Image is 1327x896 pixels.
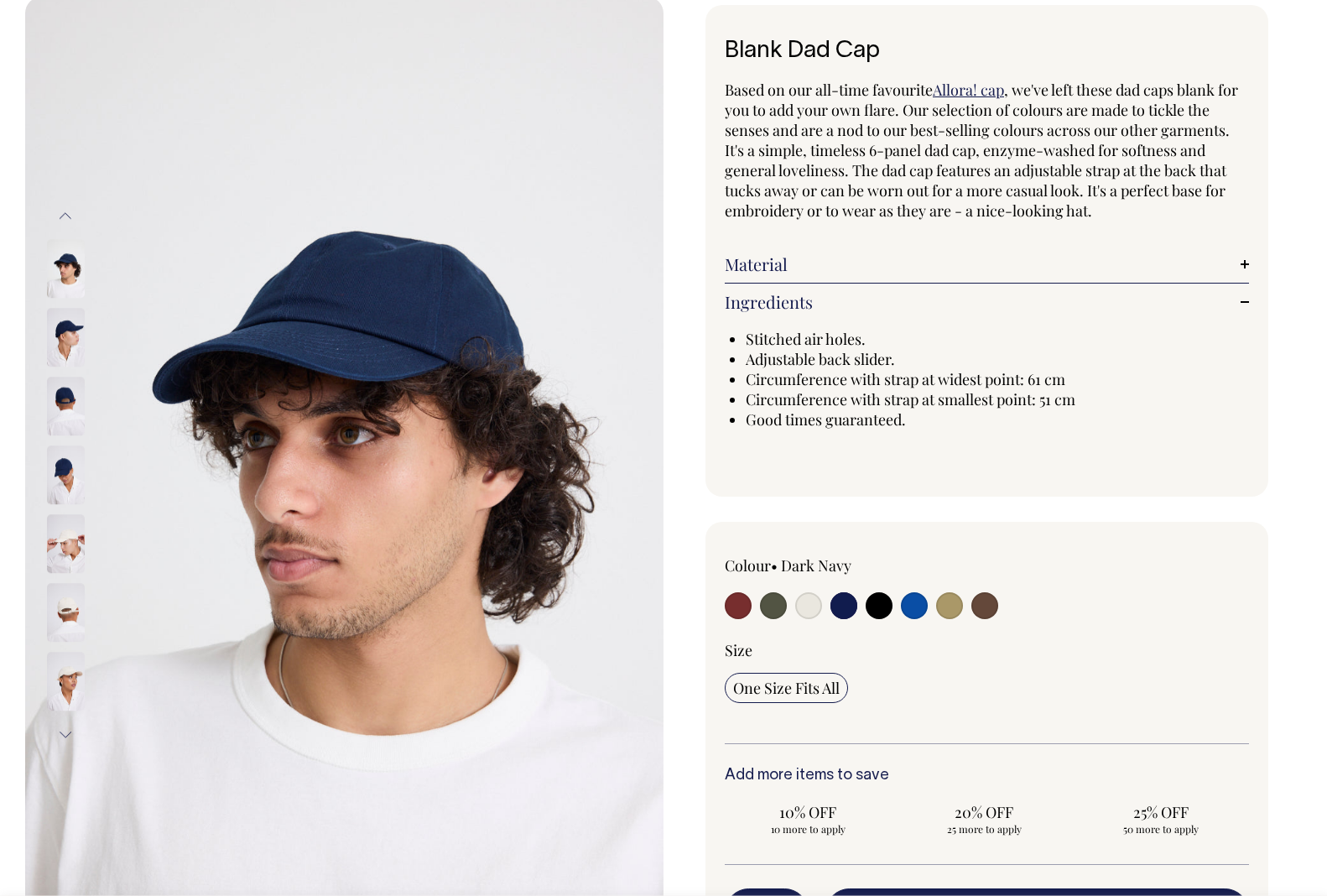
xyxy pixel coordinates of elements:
[909,822,1059,836] span: 25 more to apply
[733,822,882,836] span: 10 more to apply
[47,584,85,643] img: natural
[901,797,1067,841] input: 20% OFF 25 more to apply
[725,640,1249,660] div: Size
[1086,822,1236,836] span: 50 more to apply
[746,409,906,430] span: Good times guaranteed.
[1078,797,1244,841] input: 25% OFF 50 more to apply
[47,378,85,436] img: dark-navy
[47,515,85,574] img: natural
[725,768,1249,784] h6: Add more items to save
[47,240,85,299] img: dark-navy
[725,254,1249,274] a: Material
[53,197,78,235] button: Previous
[1086,802,1236,822] span: 25% OFF
[771,555,778,576] span: •
[746,369,1065,389] span: Circumference with strap at widest point: 61 cm
[733,802,882,822] span: 10% OFF
[725,292,1249,312] a: Ingredients
[725,555,934,576] div: Colour
[53,716,78,754] button: Next
[47,653,85,711] img: natural
[746,349,895,369] span: Adjustable back slider.
[909,802,1059,822] span: 20% OFF
[733,678,840,698] span: One Size Fits All
[725,797,891,841] input: 10% OFF 10 more to apply
[725,80,933,100] span: Based on our all-time favourite
[933,80,1004,100] a: Allora! cap
[746,389,1075,409] span: Circumference with strap at smallest point: 51 cm
[725,80,1238,221] span: , we've left these dad caps blank for you to add your own flare. Our selection of colours are mad...
[725,673,848,703] input: One Size Fits All
[725,39,1249,65] h1: Blank Dad Cap
[47,309,85,367] img: dark-navy
[781,555,851,576] label: Dark Navy
[746,329,866,349] span: Stitched air holes.
[47,446,85,505] img: dark-navy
